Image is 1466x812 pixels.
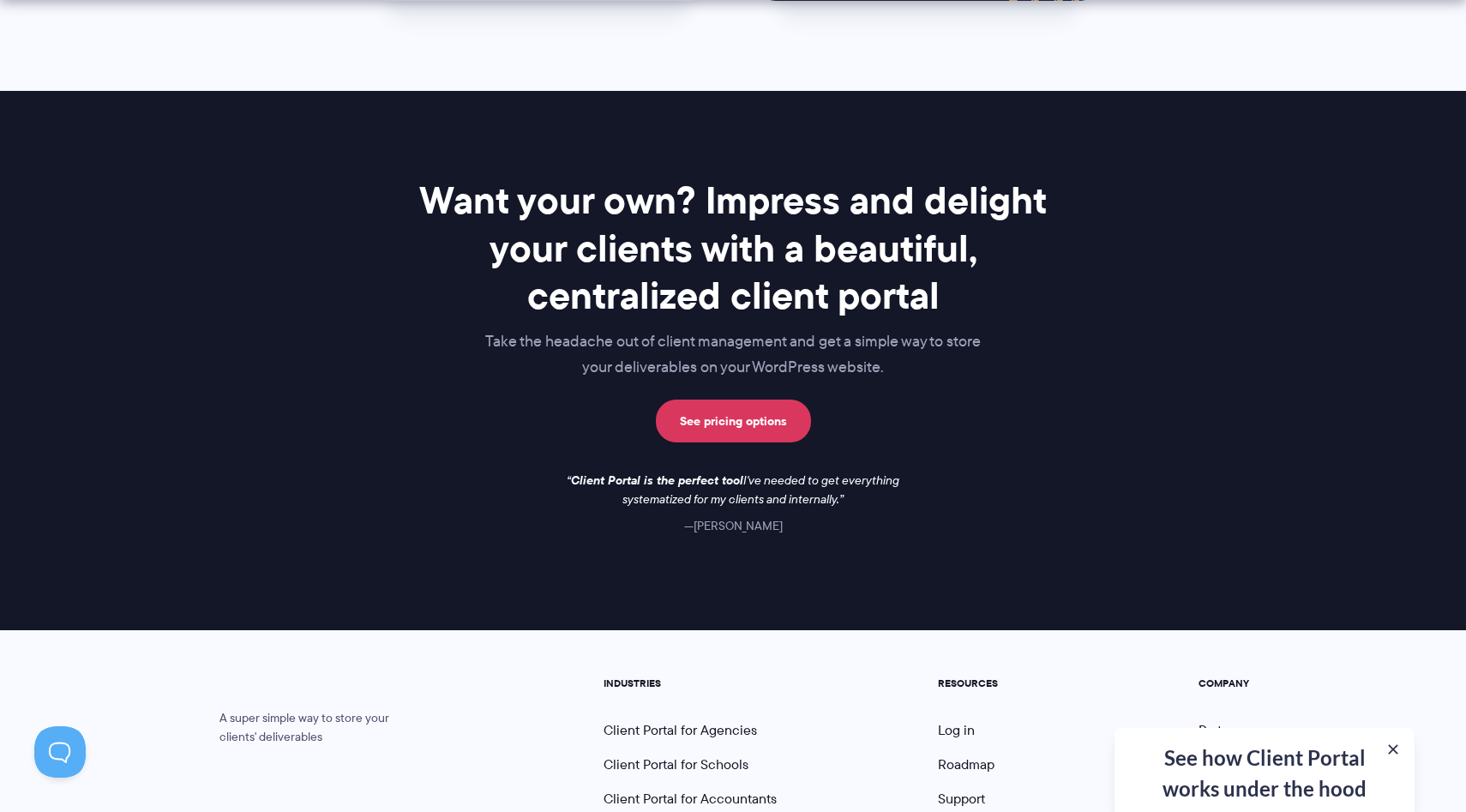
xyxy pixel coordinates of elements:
[1199,720,1295,740] a: Partner program
[34,726,86,778] iframe: Toggle Customer Support
[1199,677,1295,689] h5: COMPANY
[171,709,389,747] span: A super simple way to store your clients' deliverables
[604,677,777,689] h5: INDUSTRIES
[391,177,1075,319] h2: Want your own? Impress and delight your clients with a beautiful, centralized client portal
[604,755,748,774] a: Client Portal for Schools
[553,472,913,509] p: I've needed to get everything systematized for my clients and internally.
[656,400,811,442] a: See pricing options
[604,720,757,740] a: Client Portal for Agencies
[684,517,783,534] cite: [PERSON_NAME]
[604,789,777,809] a: Client Portal for Accountants
[938,755,994,774] a: Roadmap
[391,329,1075,381] p: Take the headache out of client management and get a simple way to store your deliverables on you...
[571,471,743,490] strong: Client Portal is the perfect tool
[938,677,1037,689] h5: RESOURCES
[938,789,985,809] a: Support
[938,720,975,740] a: Log in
